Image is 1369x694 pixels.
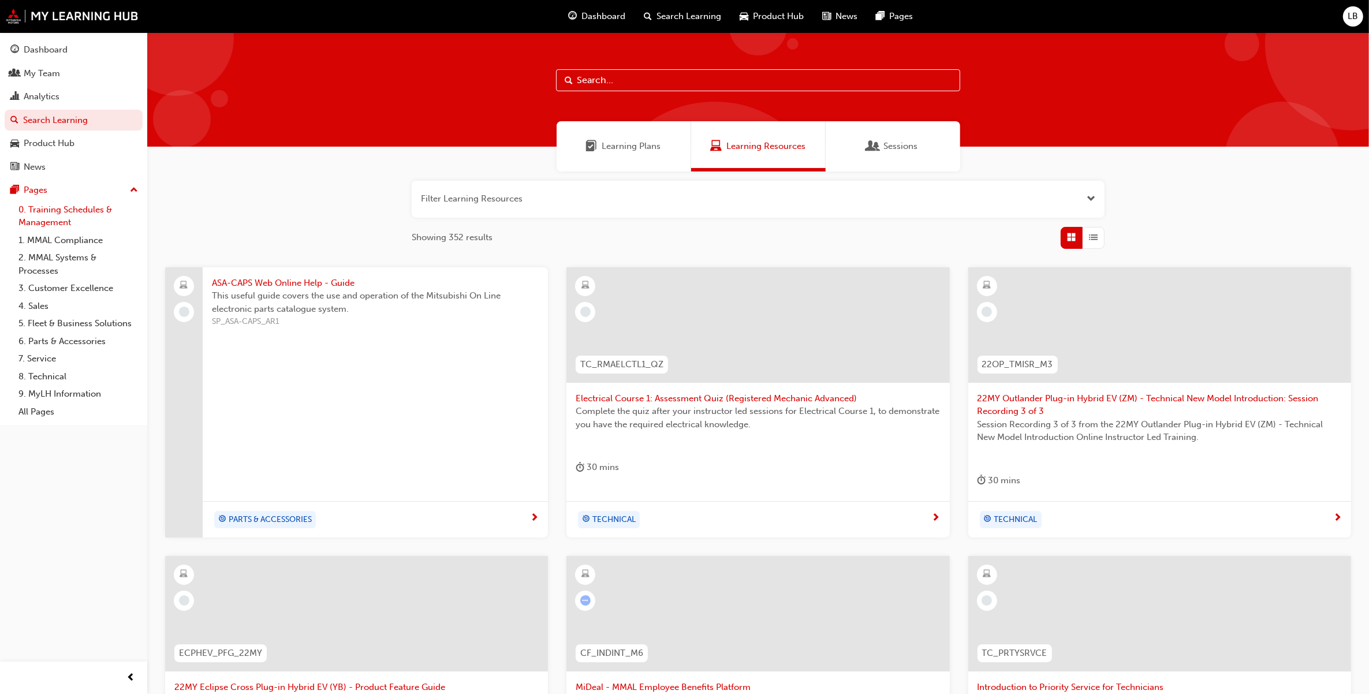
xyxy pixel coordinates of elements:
[569,9,577,24] span: guage-icon
[5,133,143,154] a: Product Hub
[412,231,493,244] span: Showing 352 results
[24,43,68,57] div: Dashboard
[557,121,691,171] a: Learning PlansLearning Plans
[165,267,548,538] a: ASA-CAPS Web Online Help - GuideThis useful guide covers the use and operation of the Mitsubishi ...
[127,671,136,685] span: prev-icon
[994,513,1038,527] span: TECHNICAL
[576,405,940,431] span: Complete the quiz after your instructor led sessions for Electrical Course 1, to demonstrate you ...
[6,9,139,24] img: mmal
[530,513,539,524] span: next-icon
[868,140,879,153] span: Sessions
[5,180,143,201] button: Pages
[212,289,539,315] span: This useful guide covers the use and operation of the Mitsubishi On Line electronic parts catalog...
[130,183,138,198] span: up-icon
[983,278,991,293] span: learningResourceType_ELEARNING-icon
[978,681,1342,694] span: Introduction to Priority Service for Technicians
[876,9,885,24] span: pages-icon
[10,92,19,102] span: chart-icon
[565,74,573,87] span: Search
[978,418,1342,444] span: Session Recording 3 of 3 from the 22MY Outlander Plug-in Hybrid EV (ZM) - Technical New Model Int...
[710,140,722,153] span: Learning Resources
[983,567,991,582] span: learningResourceType_ELEARNING-icon
[726,140,805,153] span: Learning Resources
[14,333,143,350] a: 6. Parts & Accessories
[1348,10,1359,23] span: LB
[753,10,804,23] span: Product Hub
[24,137,74,150] div: Product Hub
[556,69,960,91] input: Search...
[978,473,1021,488] div: 30 mins
[890,10,913,23] span: Pages
[10,45,19,55] span: guage-icon
[731,5,814,28] a: car-iconProduct Hub
[14,385,143,403] a: 9. MyLH Information
[10,139,19,149] span: car-icon
[576,460,619,475] div: 30 mins
[982,647,1047,660] span: TC_PRTYSRVCE
[218,512,226,527] span: target-icon
[10,185,19,196] span: pages-icon
[602,140,661,153] span: Learning Plans
[982,307,992,317] span: learningRecordVerb_NONE-icon
[10,162,19,173] span: news-icon
[179,595,189,606] span: learningRecordVerb_NONE-icon
[229,513,312,527] span: PARTS & ACCESSORIES
[823,9,831,24] span: news-icon
[982,358,1053,371] span: 22OP_TMISR_M3
[657,10,722,23] span: Search Learning
[814,5,867,28] a: news-iconNews
[580,358,663,371] span: TC_RMAELCTL1_QZ
[10,115,18,126] span: search-icon
[984,512,992,527] span: target-icon
[580,595,591,606] span: learningRecordVerb_ATTEMPT-icon
[179,647,262,660] span: ECPHEV_PFG_22MY
[14,249,143,279] a: 2. MMAL Systems & Processes
[14,279,143,297] a: 3. Customer Excellence
[180,278,188,293] span: laptop-icon
[826,121,960,171] a: SessionsSessions
[691,121,826,171] a: Learning ResourcesLearning Resources
[932,513,941,524] span: next-icon
[14,297,143,315] a: 4. Sales
[14,403,143,421] a: All Pages
[581,278,590,293] span: learningResourceType_ELEARNING-icon
[14,368,143,386] a: 8. Technical
[5,39,143,61] a: Dashboard
[1068,231,1076,244] span: Grid
[982,595,992,606] span: learningRecordVerb_NONE-icon
[884,140,918,153] span: Sessions
[14,232,143,249] a: 1. MMAL Compliance
[24,90,59,103] div: Analytics
[740,9,749,24] span: car-icon
[978,392,1342,418] span: 22MY Outlander Plug-in Hybrid EV (ZM) - Technical New Model Introduction: Session Recording 3 of 3
[581,567,590,582] span: learningResourceType_ELEARNING-icon
[180,567,188,582] span: learningResourceType_ELEARNING-icon
[1087,192,1095,206] button: Open the filter
[1090,231,1098,244] span: List
[5,86,143,107] a: Analytics
[212,277,539,290] span: ASA-CAPS Web Online Help - Guide
[5,63,143,84] a: My Team
[24,161,46,174] div: News
[5,37,143,180] button: DashboardMy TeamAnalyticsSearch LearningProduct HubNews
[14,201,143,232] a: 0. Training Schedules & Management
[580,647,643,660] span: CF_INDINT_M6
[14,315,143,333] a: 5. Fleet & Business Solutions
[559,5,635,28] a: guage-iconDashboard
[978,473,986,488] span: duration-icon
[212,315,539,329] span: SP_ASA-CAPS_AR1
[174,681,539,694] span: 22MY Eclipse Cross Plug-in Hybrid EV (YB) - Product Feature Guide
[580,307,591,317] span: learningRecordVerb_NONE-icon
[576,681,940,694] span: MiDeal - MMAL Employee Benefits Platform
[867,5,923,28] a: pages-iconPages
[968,267,1351,538] a: 22OP_TMISR_M322MY Outlander Plug-in Hybrid EV (ZM) - Technical New Model Introduction: Session Re...
[24,184,47,197] div: Pages
[576,460,584,475] span: duration-icon
[10,69,19,79] span: people-icon
[1343,6,1363,27] button: LB
[179,307,189,317] span: learningRecordVerb_NONE-icon
[566,267,949,538] a: TC_RMAELCTL1_QZElectrical Course 1: Assessment Quiz (Registered Mechanic Advanced)Complete the qu...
